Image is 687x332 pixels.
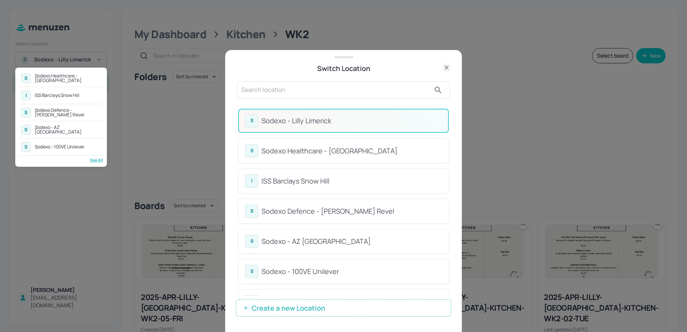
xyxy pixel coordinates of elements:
[35,145,84,149] div: Sodexo - 100VE Unilever
[21,90,31,100] div: I
[21,108,31,118] div: S
[35,125,101,134] div: Sodexo - AZ [GEOGRAPHIC_DATA]
[35,93,79,98] div: ISS Barclays Snow Hill
[19,157,103,163] div: See All
[21,73,31,83] div: S
[21,125,31,135] div: S
[35,108,101,117] div: Sodexo Defence - [PERSON_NAME] Revel
[35,74,101,83] div: Sodexo Healthcare - [GEOGRAPHIC_DATA]
[21,142,31,152] div: S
